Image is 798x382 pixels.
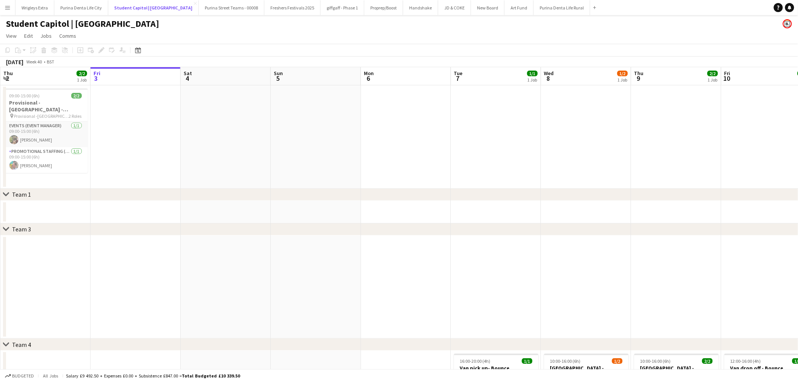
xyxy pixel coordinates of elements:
div: BST [47,59,54,65]
span: 1/2 [612,358,623,364]
app-card-role: Promotional Staffing (Brand Ambassadors)1/109:00-15:00 (6h)[PERSON_NAME] [3,147,88,173]
div: 1 Job [77,77,87,83]
span: 10:00-16:00 (6h) [640,358,671,364]
h3: [GEOGRAPHIC_DATA] - [GEOGRAPHIC_DATA] - Street Team [544,365,629,378]
span: 6 [363,74,374,83]
span: 4 [183,74,192,83]
span: 1/1 [522,358,533,364]
span: 2/2 [707,71,718,76]
button: Purina Street Teams - 00008 [199,0,264,15]
span: Edit [24,32,33,39]
button: Art Fund [505,0,534,15]
button: Proprep/Boost [364,0,403,15]
h1: Student Capitol | [GEOGRAPHIC_DATA] [6,18,159,29]
span: 2/2 [77,71,87,76]
span: 3 [92,74,100,83]
span: Comms [59,32,76,39]
app-user-avatar: Bounce Activations Ltd [783,19,792,28]
span: 2/2 [702,358,713,364]
span: 16:00-20:00 (4h) [460,358,491,364]
button: Budgeted [4,372,35,380]
app-job-card: 09:00-15:00 (6h)2/2Provisional - [GEOGRAPHIC_DATA] - [GEOGRAPHIC_DATA] Provisional -[GEOGRAPHIC_D... [3,88,88,173]
button: Freshers Festivals 2025 [264,0,321,15]
span: 2 [2,74,13,83]
span: Thu [3,70,13,77]
span: Budgeted [12,373,34,379]
span: 7 [453,74,463,83]
span: 12:00-16:00 (4h) [730,358,761,364]
button: Purina Denta Life City [54,0,108,15]
span: Fri [94,70,100,77]
span: Jobs [40,32,52,39]
span: 5 [273,74,283,83]
div: 1 Job [528,77,537,83]
span: 10 [723,74,730,83]
h3: Van pick up- Bounce [454,365,539,371]
h3: Provisional - [GEOGRAPHIC_DATA] - [GEOGRAPHIC_DATA] [3,99,88,113]
span: Mon [364,70,374,77]
span: Sun [274,70,283,77]
span: 8 [543,74,554,83]
app-card-role: Events (Event Manager)1/109:00-15:00 (6h)[PERSON_NAME] [3,122,88,147]
span: 10:00-16:00 (6h) [550,358,581,364]
span: Tue [454,70,463,77]
span: 09:00-15:00 (6h) [9,93,40,99]
span: Wed [544,70,554,77]
span: Sat [184,70,192,77]
a: Edit [21,31,36,41]
button: Handshake [403,0,438,15]
span: All jobs [41,373,60,379]
div: Team 3 [12,225,31,233]
span: 1/1 [527,71,538,76]
h3: [GEOGRAPHIC_DATA] - [GEOGRAPHIC_DATA] - Street Team [634,365,719,378]
a: View [3,31,20,41]
span: Total Budgeted £10 339.50 [182,373,240,379]
span: View [6,32,17,39]
div: 1 Job [708,77,718,83]
span: Week 40 [25,59,44,65]
div: Salary £9 492.50 + Expenses £0.00 + Subsistence £847.00 = [66,373,240,379]
a: Jobs [37,31,55,41]
div: Team 1 [12,191,31,198]
span: Thu [634,70,644,77]
button: JD & COKE [438,0,471,15]
a: Comms [56,31,79,41]
button: giffgaff - Phase 1 [321,0,364,15]
span: 2 Roles [69,113,82,119]
button: New Board [471,0,505,15]
button: Wrigleys Extra [15,0,54,15]
div: Team 4 [12,341,31,348]
div: [DATE] [6,58,23,66]
button: Student Capitol | [GEOGRAPHIC_DATA] [108,0,199,15]
span: Provisional -[GEOGRAPHIC_DATA] - [GEOGRAPHIC_DATA] - Refreshers [14,113,69,119]
span: Fri [724,70,730,77]
button: Purina Denta Life Rural [534,0,590,15]
span: 2/2 [71,93,82,99]
span: 9 [633,74,644,83]
div: 1 Job [618,77,628,83]
span: 1/2 [617,71,628,76]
